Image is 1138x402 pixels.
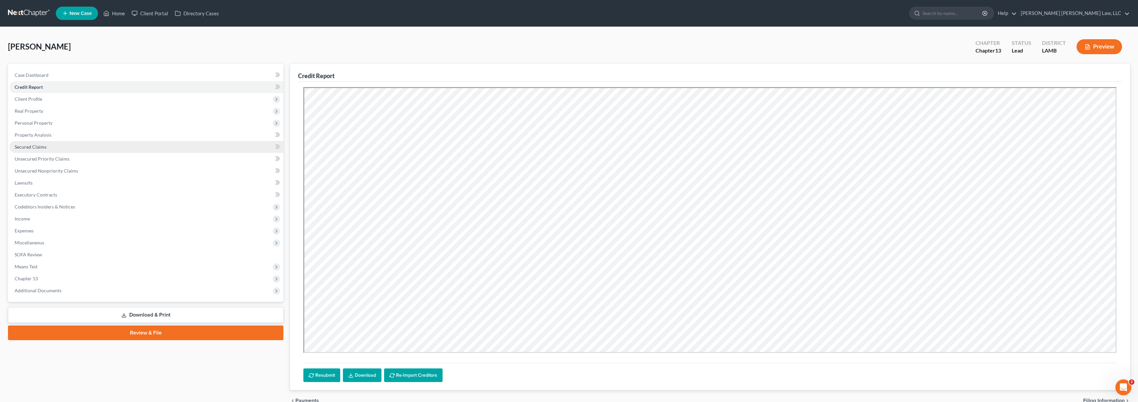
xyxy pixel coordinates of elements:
span: Expenses [15,228,34,233]
div: LAMB [1042,47,1066,55]
button: Resubmit [303,368,340,382]
a: Unsecured Nonpriority Claims [9,165,283,177]
span: Unsecured Nonpriority Claims [15,168,78,174]
div: Chapter [976,47,1001,55]
span: Chapter 13 [15,276,38,281]
div: Chapter [976,39,1001,47]
span: Miscellaneous [15,240,44,245]
span: New Case [69,11,92,16]
span: Real Property [15,108,43,114]
a: SOFA Review [9,249,283,261]
span: Secured Claims [15,144,47,150]
span: Codebtors Insiders & Notices [15,204,75,209]
input: Search by name... [922,7,983,19]
a: Secured Claims [9,141,283,153]
span: Credit Report [15,84,43,90]
button: Re-Import Creditors [384,368,443,382]
button: Preview [1077,39,1122,54]
span: Executory Contracts [15,192,57,198]
span: Property Analysis [15,132,52,138]
span: Case Dashboard [15,72,49,78]
span: Personal Property [15,120,52,126]
span: Income [15,216,30,221]
span: [PERSON_NAME] [8,42,71,51]
a: Review & File [8,326,283,340]
span: Lawsuits [15,180,33,186]
a: Case Dashboard [9,69,283,81]
div: Lead [1012,47,1031,55]
span: Means Test [15,264,38,269]
a: Home [100,7,128,19]
a: [PERSON_NAME] [PERSON_NAME] Law, LLC [1017,7,1130,19]
div: District [1042,39,1066,47]
iframe: Intercom live chat [1115,379,1131,395]
a: Credit Report [9,81,283,93]
span: Unsecured Priority Claims [15,156,69,162]
a: Executory Contracts [9,189,283,201]
a: Download & Print [8,307,283,323]
div: Credit Report [298,72,335,80]
div: Status [1012,39,1031,47]
span: Additional Documents [15,288,61,293]
a: Help [994,7,1017,19]
span: 13 [995,47,1001,54]
a: Lawsuits [9,177,283,189]
span: 2 [1129,379,1134,385]
a: Client Portal [128,7,171,19]
a: Property Analysis [9,129,283,141]
a: Download [343,368,381,382]
span: SOFA Review [15,252,42,257]
a: Directory Cases [171,7,222,19]
span: Client Profile [15,96,42,102]
a: Unsecured Priority Claims [9,153,283,165]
